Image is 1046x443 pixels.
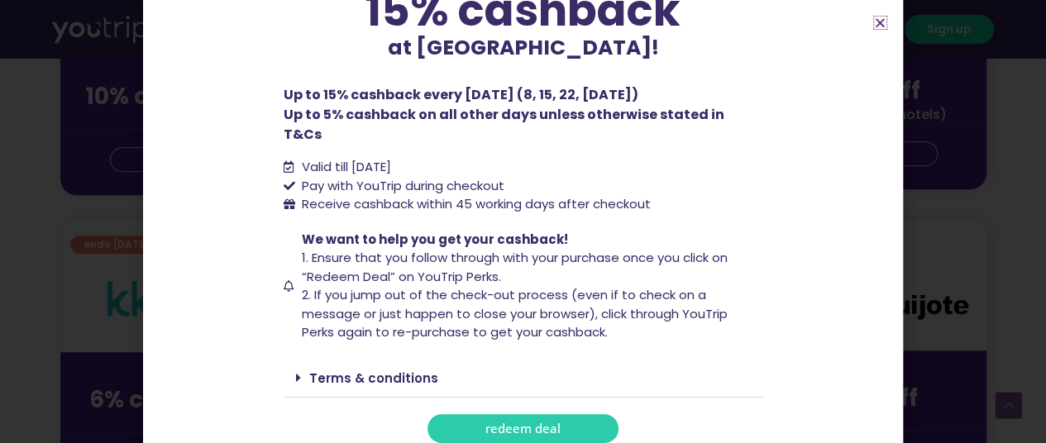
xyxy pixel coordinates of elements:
[309,369,438,387] a: Terms & conditions
[302,286,728,341] span: 2. If you jump out of the check-out process (even if to check on a message or just happen to clos...
[284,359,763,398] div: Terms & conditions
[427,414,619,443] a: redeem deal
[284,32,763,64] p: at [GEOGRAPHIC_DATA]!
[302,231,568,248] span: We want to help you get your cashback!
[298,177,504,196] span: Pay with YouTrip during checkout
[302,249,728,285] span: 1. Ensure that you follow through with your purchase once you click on “Redeem Deal” on YouTrip P...
[298,158,391,177] span: Valid till [DATE]
[298,195,651,214] span: Receive cashback within 45 working days after checkout
[485,422,561,435] span: redeem deal
[874,17,886,29] a: Close
[284,85,763,145] p: Up to 15% cashback every [DATE] (8, 15, 22, [DATE]) Up to 5% cashback on all other days unless ot...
